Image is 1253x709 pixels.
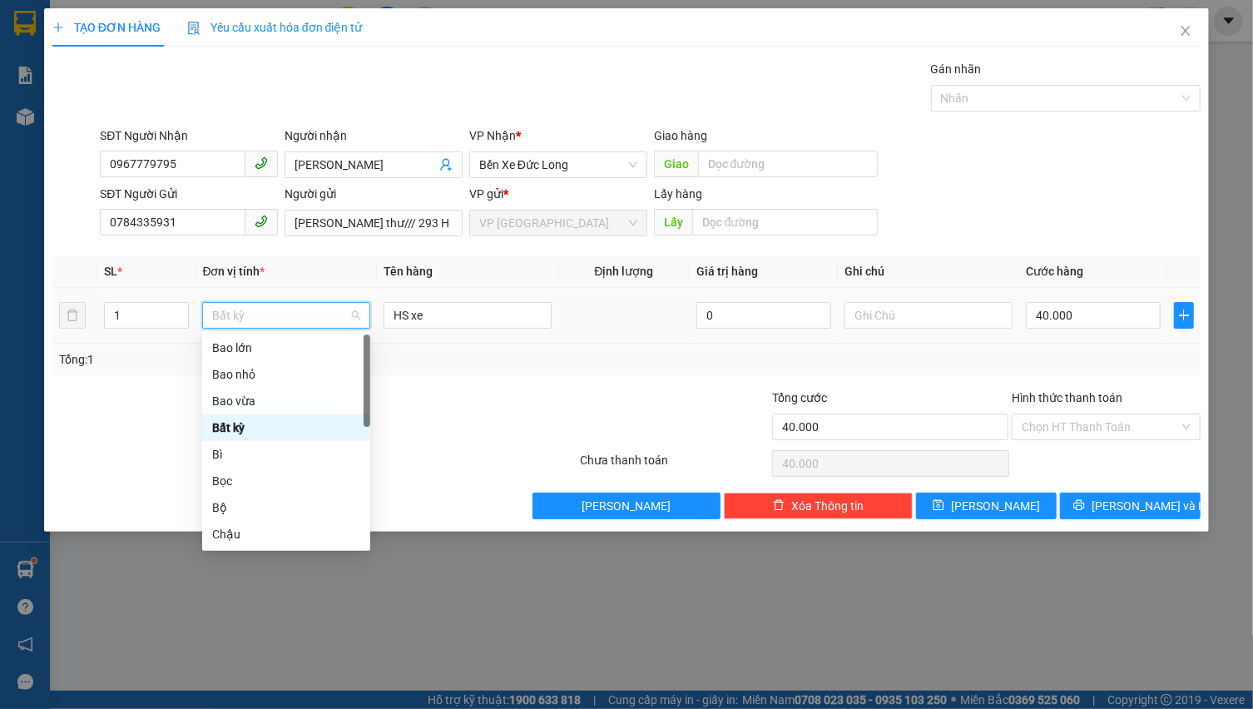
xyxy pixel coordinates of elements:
[212,525,360,543] div: Chậu
[696,265,758,278] span: Giá trị hàng
[14,54,292,77] div: 0899580790
[202,388,370,414] div: Bao vừa
[202,265,265,278] span: Đơn vị tính
[1060,493,1201,519] button: printer[PERSON_NAME] và In
[212,303,360,328] span: Bất kỳ
[384,265,433,278] span: Tên hàng
[14,14,292,34] div: VP [GEOGRAPHIC_DATA]
[951,497,1040,515] span: [PERSON_NAME]
[582,497,671,515] span: [PERSON_NAME]
[202,441,370,468] div: Bì
[255,215,268,228] span: phone
[1179,24,1192,37] span: close
[59,302,86,329] button: delete
[1175,309,1193,322] span: plus
[439,158,453,171] span: user-add
[14,34,292,54] div: [PERSON_NAME]//[PERSON_NAME]
[773,499,785,513] span: delete
[698,151,878,177] input: Dọc đường
[916,493,1057,519] button: save[PERSON_NAME]
[212,472,360,490] div: Bọc
[724,493,913,519] button: deleteXóa Thông tin
[479,211,637,236] span: VP Đà Lạt
[212,498,360,517] div: Bộ
[212,419,360,437] div: Bất kỳ
[202,494,370,521] div: Bộ
[696,302,831,329] input: 0
[14,16,40,33] span: Gửi:
[202,468,370,494] div: Bọc
[212,365,360,384] div: Bao nhỏ
[1026,265,1083,278] span: Cước hàng
[384,302,552,329] input: VD: Bàn, Ghế
[212,339,360,357] div: Bao lớn
[578,451,770,480] div: Chưa thanh toán
[187,21,363,34] span: Yêu cầu xuất hóa đơn điện tử
[285,185,463,203] div: Người gửi
[285,126,463,145] div: Người nhận
[838,255,1019,288] th: Ghi chú
[212,445,360,464] div: Bì
[791,497,864,515] span: Xóa Thông tin
[212,392,360,410] div: Bao vừa
[1012,391,1122,404] label: Hình thức thanh toán
[1174,302,1194,329] button: plus
[202,335,370,361] div: Bao lớn
[469,185,647,203] div: VP gửi
[187,22,201,35] img: icon
[654,187,702,201] span: Lấy hàng
[654,209,692,236] span: Lấy
[654,129,707,142] span: Giao hàng
[479,152,637,177] span: Bến Xe Đức Long
[933,499,944,513] span: save
[52,21,161,34] span: TẠO ĐƠN HÀNG
[202,521,370,548] div: Chậu
[1162,8,1209,55] button: Close
[931,62,982,76] label: Gán nhãn
[59,350,485,369] div: Tổng: 1
[692,209,878,236] input: Dọc đường
[594,265,653,278] span: Định lượng
[654,151,698,177] span: Giao
[255,156,268,170] span: phone
[100,185,278,203] div: SĐT Người Gửi
[1092,497,1208,515] span: [PERSON_NAME] và In
[844,302,1013,329] input: Ghi Chú
[104,265,117,278] span: SL
[100,126,278,145] div: SĐT Người Nhận
[469,129,516,142] span: VP Nhận
[1073,499,1085,513] span: printer
[532,493,721,519] button: [PERSON_NAME]
[202,361,370,388] div: Bao nhỏ
[202,414,370,441] div: Bất kỳ
[772,391,827,404] span: Tổng cước
[52,22,64,33] span: plus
